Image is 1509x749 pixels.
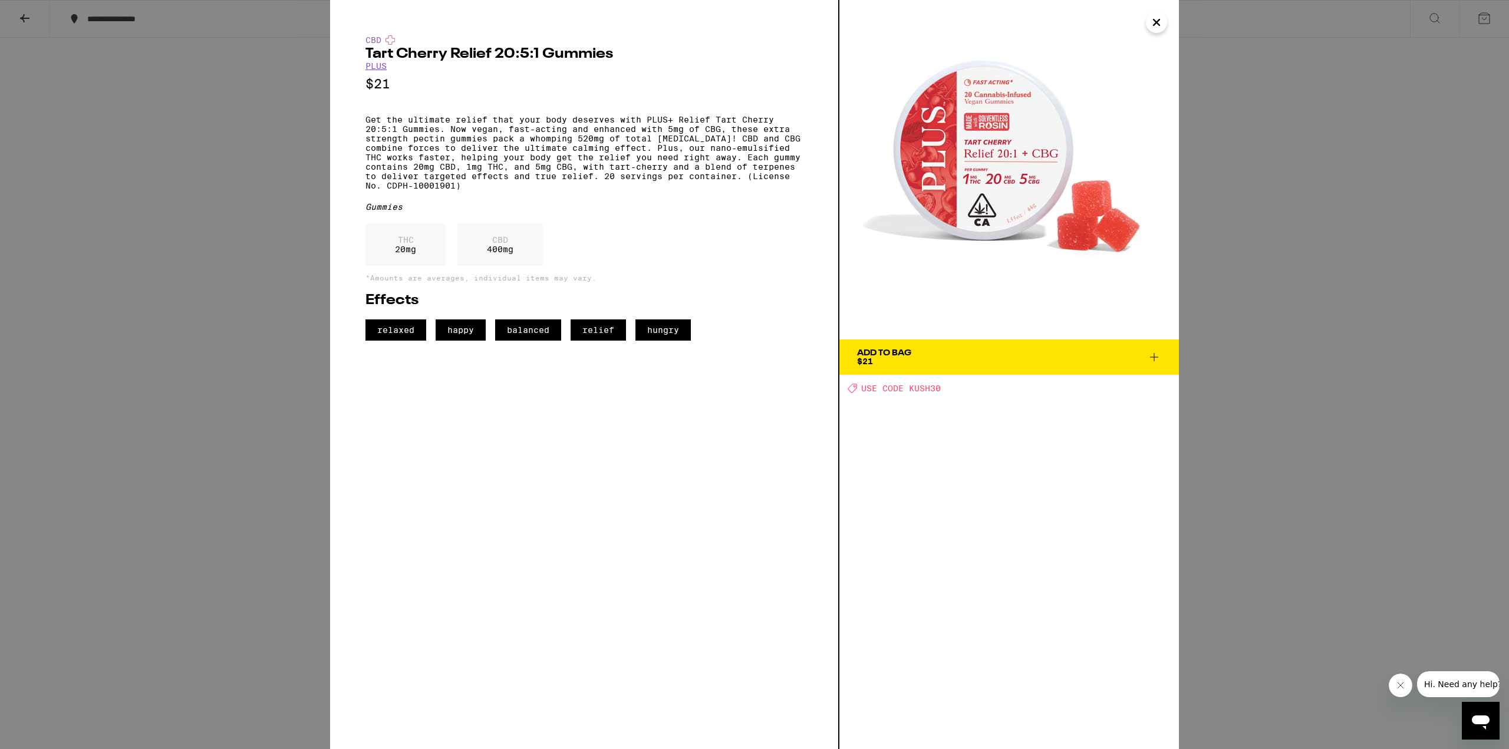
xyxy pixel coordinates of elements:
[861,384,941,393] span: USE CODE KUSH30
[487,235,513,245] p: CBD
[365,77,803,91] p: $21
[857,357,873,366] span: $21
[365,61,387,71] a: PLUS
[365,274,803,282] p: *Amounts are averages, individual items may vary.
[571,319,626,341] span: relief
[1462,702,1500,740] iframe: Button to launch messaging window
[395,235,416,245] p: THC
[365,319,426,341] span: relaxed
[365,223,446,266] div: 20 mg
[635,319,691,341] span: hungry
[1389,674,1412,697] iframe: Close message
[1417,671,1500,697] iframe: Message from company
[386,35,395,45] img: cbdColor.svg
[365,47,803,61] h2: Tart Cherry Relief 20:5:1 Gummies
[365,115,803,190] p: Get the ultimate relief that your body deserves with PLUS+ Relief Tart Cherry 20:5:1 Gummies. Now...
[495,319,561,341] span: balanced
[839,339,1179,375] button: Add To Bag$21
[365,293,803,308] h2: Effects
[1146,12,1167,33] button: Close
[457,223,543,266] div: 400 mg
[436,319,486,341] span: happy
[365,35,803,45] div: CBD
[365,202,803,212] div: Gummies
[857,349,911,357] div: Add To Bag
[7,8,85,18] span: Hi. Need any help?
